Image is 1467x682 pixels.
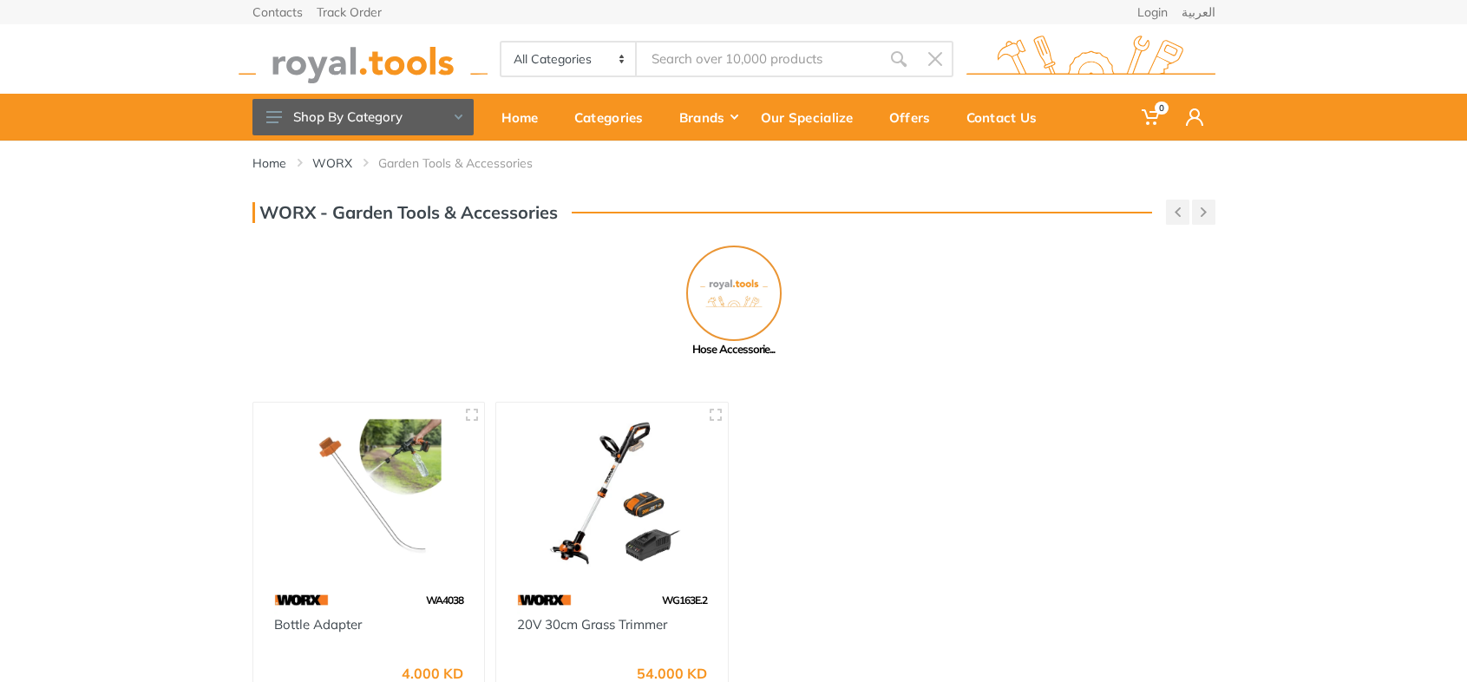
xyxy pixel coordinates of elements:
img: 97.webp [517,585,572,615]
div: Hose Accessorie... [653,341,814,358]
div: 4.000 KD [402,666,463,680]
a: Contacts [252,6,303,18]
div: Categories [562,99,667,135]
img: royal.tools Logo [966,36,1215,83]
a: Contact Us [954,94,1061,141]
a: 0 [1130,94,1174,141]
h3: WORX - Garden Tools & Accessories [252,202,558,223]
div: Our Specialize [749,99,877,135]
span: 0 [1155,102,1169,115]
a: Home [252,154,286,172]
a: Hose Accessorie... [653,246,814,358]
input: Site search [637,41,880,77]
img: Royal Tools - Bottle Adapter [269,418,469,568]
img: royal.tools Logo [239,36,488,83]
a: Bottle Adapter [274,616,362,633]
a: Categories [562,94,667,141]
a: Our Specialize [749,94,877,141]
button: Shop By Category [252,99,474,135]
div: Offers [877,99,954,135]
a: Home [489,94,562,141]
a: Offers [877,94,954,141]
div: 54.000 KD [637,666,707,680]
a: Garden Tools & Accessories [378,154,533,172]
div: Brands [667,99,749,135]
div: Contact Us [954,99,1061,135]
a: Login [1137,6,1168,18]
span: WA4038 [426,593,463,607]
a: WORX [312,154,352,172]
a: Track Order [317,6,382,18]
img: 97.webp [274,585,329,615]
img: No Image [686,246,782,341]
span: WG163E.2 [662,593,707,607]
select: Category [501,43,638,75]
a: 20V 30cm Grass Trimmer [517,616,667,633]
img: Royal Tools - 20V 30cm Grass Trimmer [512,418,712,568]
div: Home [489,99,562,135]
nav: breadcrumb [252,154,1215,172]
a: العربية [1182,6,1215,18]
